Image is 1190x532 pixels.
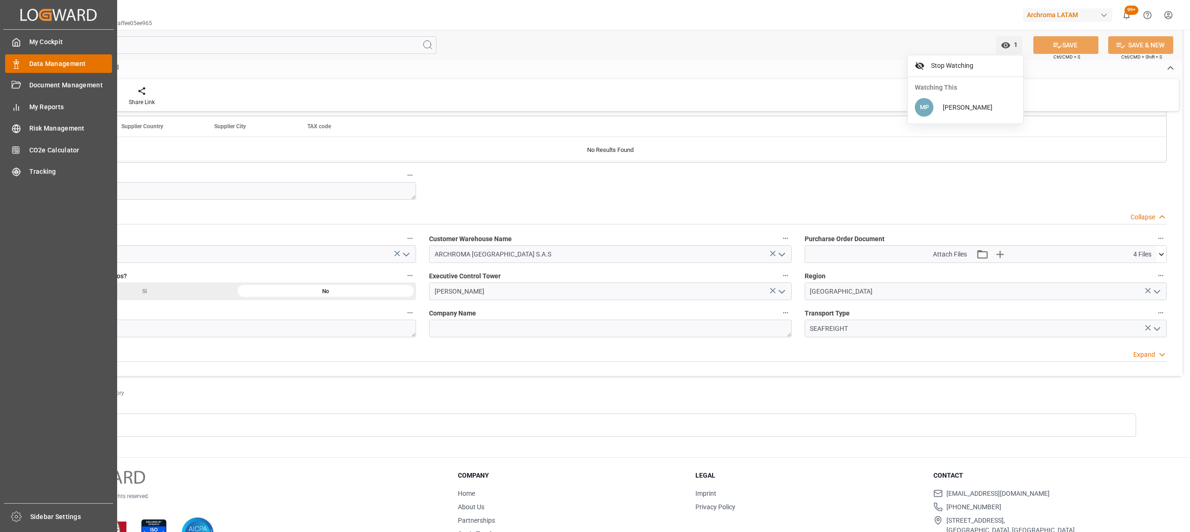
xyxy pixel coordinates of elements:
a: Partnerships [458,517,495,524]
a: Privacy Policy [695,503,735,511]
button: Regimen [404,232,416,244]
input: enter warehouse [429,245,791,263]
span: Transport Type [805,309,850,318]
button: Documentos completos? [404,269,416,282]
a: My Cockpit [5,33,112,51]
span: 1 [1011,41,1018,48]
p: Version [DATE] [61,500,435,509]
span: [PERSON_NAME] [943,104,992,111]
a: About Us [458,503,484,511]
span: [PHONE_NUMBER] [946,502,1001,512]
span: TAX code [307,123,331,130]
div: Si [54,282,235,300]
span: Sidebar Settings [30,512,113,522]
input: Search Fields [43,36,436,54]
span: Supplier Country [121,123,163,130]
span: 4 Files [1133,250,1151,259]
button: close menu [996,36,1022,54]
button: open menu [1149,284,1163,299]
button: Business Unit [404,307,416,319]
span: Company Name [429,309,476,318]
a: Imprint [695,490,716,497]
a: CO2e Calculator [5,141,112,159]
span: Ctrl/CMD + Shift + S [1121,53,1162,60]
button: open menu [774,247,788,262]
a: Home [458,490,475,497]
button: Purcharse Order Document [1155,232,1167,244]
span: Region [805,271,826,281]
h3: Company [458,471,684,480]
div: Share Link [129,98,155,106]
span: Data Management [29,59,112,69]
textarea: TEXTIL [54,320,416,337]
div: Archroma LATAM [1023,8,1112,22]
a: Tracking [5,163,112,181]
button: Transport Type [1155,307,1167,319]
span: Stop Watching [928,61,1016,71]
span: My Cockpit [29,37,112,47]
span: CO2e Calculator [29,145,112,155]
span: Purcharse Order Document [805,234,885,244]
button: City [404,169,416,181]
button: show 100 new notifications [1116,5,1137,26]
button: SAVE [1033,36,1098,54]
span: Executive Control Tower [429,271,501,281]
button: open menu [1149,322,1163,336]
span: My Reports [29,102,112,112]
h3: Contact [933,471,1159,480]
button: Archroma LATAM [1023,6,1116,24]
div: Expand [1133,350,1155,360]
span: Attach Files [933,250,967,259]
div: Collapse [1130,212,1155,222]
a: Document Management [5,76,112,94]
button: open menu [774,284,788,299]
span: Customer Warehouse Name [429,234,512,244]
div: Watching This [908,77,1023,95]
div: No [235,282,416,300]
span: Tracking [29,167,112,177]
button: open menu [399,247,413,262]
button: Executive Control Tower [780,269,792,282]
a: Risk Management [5,119,112,138]
p: © 2025 Logward. All rights reserved. [61,492,435,500]
button: SAVE & NEW [1108,36,1173,54]
span: Document Management [29,80,112,90]
span: MP [920,104,929,111]
h3: Legal [695,471,921,480]
span: [EMAIL_ADDRESS][DOMAIN_NAME] [946,489,1050,499]
button: Company Name [780,307,792,319]
a: Data Management [5,54,112,72]
span: Supplier City [214,123,246,130]
button: Region [1155,269,1167,282]
span: Ctrl/CMD + S [1053,53,1080,60]
button: Help Center [1137,5,1158,26]
span: 99+ [1124,6,1138,15]
span: Risk Management [29,124,112,133]
a: My Reports [5,98,112,116]
button: Customer Warehouse Name [780,232,792,244]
